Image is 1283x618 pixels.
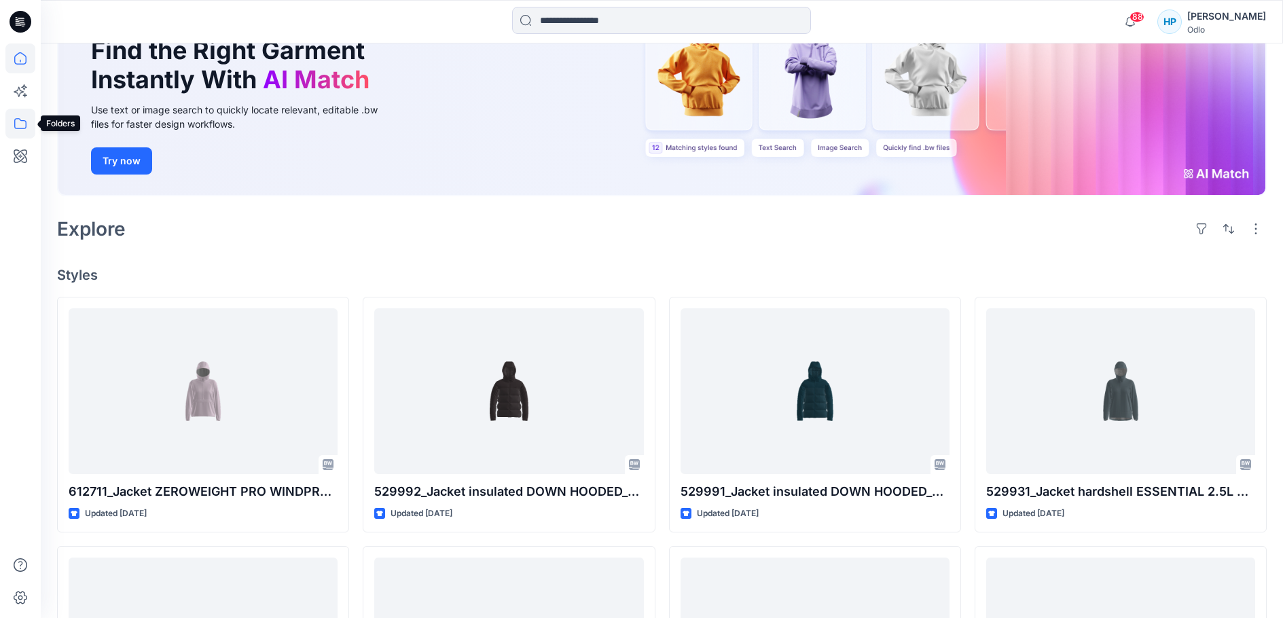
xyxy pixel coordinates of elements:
a: 529991_Jacket insulated DOWN HOODED_SMS_3D [681,308,950,474]
div: [PERSON_NAME] [1187,8,1266,24]
div: Odlo [1187,24,1266,35]
p: Updated [DATE] [85,507,147,521]
p: Updated [DATE] [697,507,759,521]
p: 529931_Jacket hardshell ESSENTIAL 2.5L WATERPROOF_SMS_3D [986,482,1255,501]
a: 612711_Jacket ZEROWEIGHT PRO WINDPROOF ANORAK_SMS_3D [69,308,338,474]
span: AI Match [263,65,369,94]
p: Updated [DATE] [1002,507,1064,521]
p: Updated [DATE] [391,507,452,521]
h4: Styles [57,267,1267,283]
h2: Explore [57,218,126,240]
a: 529931_Jacket hardshell ESSENTIAL 2.5L WATERPROOF_SMS_3D [986,308,1255,474]
p: 529991_Jacket insulated DOWN HOODED_SMS_3D [681,482,950,501]
div: HP [1157,10,1182,34]
p: 529992_Jacket insulated DOWN HOODED_SMS_3D [374,482,643,501]
div: Use text or image search to quickly locate relevant, editable .bw files for faster design workflows. [91,103,397,131]
button: Try now [91,147,152,175]
h1: Find the Right Garment Instantly With [91,36,376,94]
span: 88 [1130,12,1144,22]
p: 612711_Jacket ZEROWEIGHT PRO WINDPROOF ANORAK_SMS_3D [69,482,338,501]
a: 529992_Jacket insulated DOWN HOODED_SMS_3D [374,308,643,474]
